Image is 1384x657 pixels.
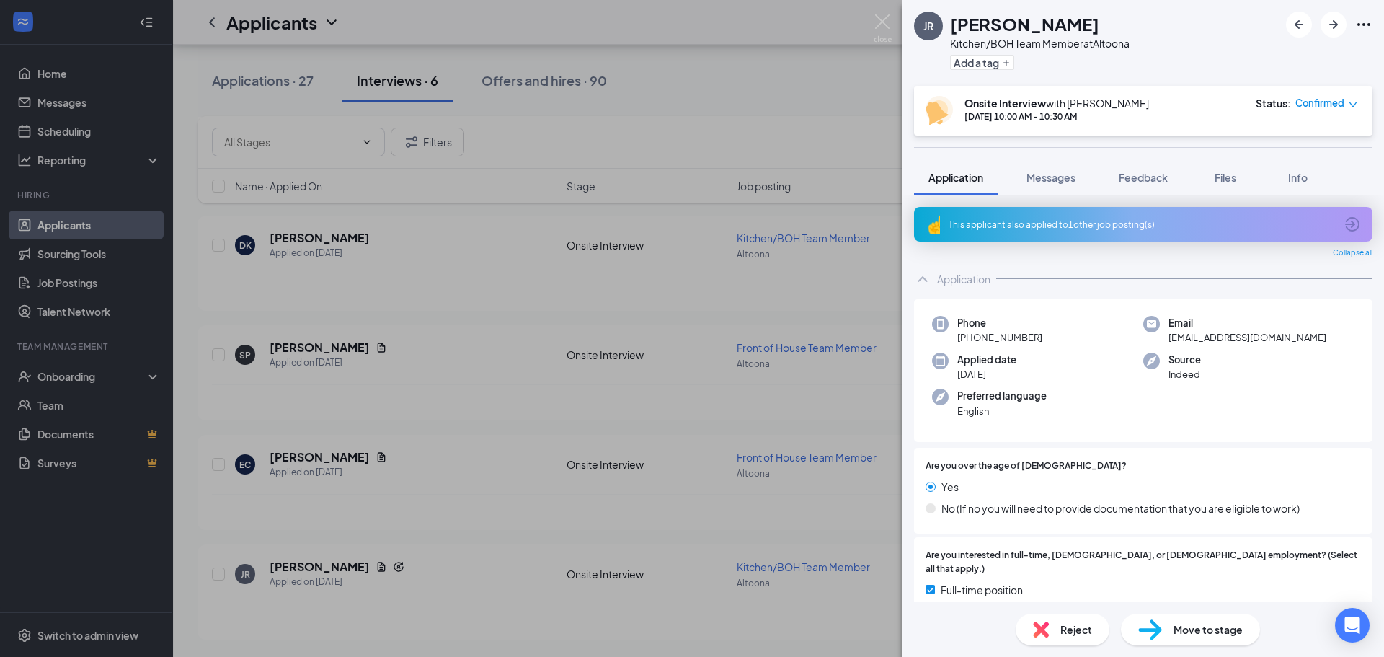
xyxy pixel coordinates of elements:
span: Indeed [1168,367,1201,382]
h1: [PERSON_NAME] [950,12,1099,36]
div: Application [937,272,990,286]
button: PlusAdd a tag [950,55,1014,70]
span: Reject [1060,622,1092,638]
span: down [1348,100,1358,110]
span: Yes [941,479,959,495]
button: ArrowRight [1321,12,1347,38]
span: Application [928,171,983,184]
svg: ChevronUp [914,270,931,288]
span: Collapse all [1333,247,1372,259]
b: Onsite Interview [964,97,1046,110]
span: Confirmed [1295,96,1344,110]
span: [EMAIL_ADDRESS][DOMAIN_NAME] [1168,330,1326,345]
span: Source [1168,353,1201,367]
span: [DATE] [957,367,1016,382]
span: Files [1215,171,1236,184]
div: This applicant also applied to 1 other job posting(s) [949,219,1335,231]
span: Preferred language [957,389,1047,403]
span: No (If no you will need to provide documentation that you are eligible to work) [941,501,1300,516]
div: Kitchen/BOH Team Member at Altoona [950,36,1130,50]
div: JR [923,19,933,33]
svg: ArrowCircle [1344,216,1361,233]
div: Status : [1256,96,1291,110]
div: Open Intercom Messenger [1335,608,1370,643]
button: ArrowLeftNew [1286,12,1312,38]
span: Email [1168,316,1326,330]
div: [DATE] 10:00 AM - 10:30 AM [964,110,1149,123]
svg: ArrowRight [1325,16,1342,33]
svg: Plus [1002,58,1011,67]
div: with [PERSON_NAME] [964,96,1149,110]
span: Info [1288,171,1308,184]
span: Applied date [957,353,1016,367]
span: Phone [957,316,1042,330]
span: Move to stage [1174,622,1243,638]
span: Are you interested in full-time, [DEMOGRAPHIC_DATA], or [DEMOGRAPHIC_DATA] employment? (Select al... [926,549,1361,576]
span: English [957,404,1047,418]
svg: ArrowLeftNew [1290,16,1308,33]
span: Feedback [1119,171,1168,184]
span: Messages [1026,171,1075,184]
span: Are you over the age of [DEMOGRAPHIC_DATA]? [926,459,1127,473]
span: [PHONE_NUMBER] [957,330,1042,345]
svg: Ellipses [1355,16,1372,33]
span: Full-time position [941,582,1023,598]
